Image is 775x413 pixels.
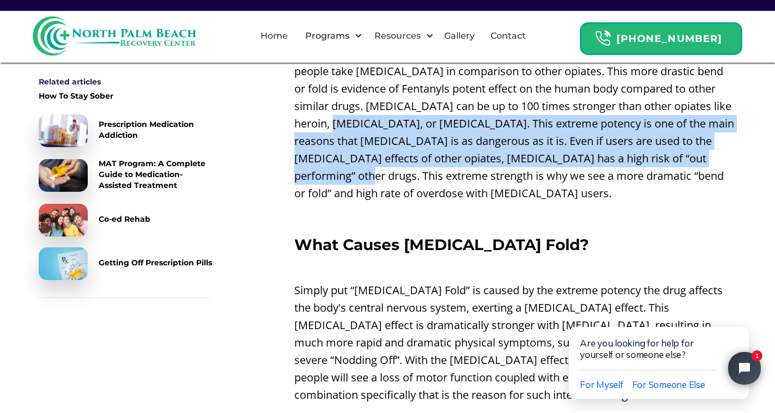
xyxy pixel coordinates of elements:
a: MAT Program: A Complete Guide to Medication-Assisted Treatment [39,158,213,193]
div: Programs [296,19,365,53]
a: Prescription Medication Addiction [39,114,213,147]
a: Header Calendar Icons[PHONE_NUMBER] [580,17,742,55]
div: Programs [302,29,352,42]
div: Prescription Medication Addiction [99,119,213,141]
div: Related articles [39,76,213,87]
div: Resources [372,29,423,42]
strong: What Causes [MEDICAL_DATA] Fold? [294,235,589,254]
a: Co-ed Rehab [39,204,213,236]
strong: [PHONE_NUMBER] [616,33,722,45]
p: ‍ [294,208,736,225]
div: How To Stay Sober [39,90,113,101]
a: Gallery [438,19,481,53]
p: Simply put “[MEDICAL_DATA] Fold” is caused by the extreme potency the drug affects the body's cen... [294,282,736,404]
div: MAT Program: A Complete Guide to Medication-Assisted Treatment [99,158,213,191]
a: How To Stay Sober [39,90,213,104]
div: Resources [365,19,437,53]
div: Getting Off Prescription Pills [99,257,212,268]
a: Home [254,19,294,53]
p: “[MEDICAL_DATA] Fold” describes the much more dramatic bending that occurs when people take [MEDI... [294,45,736,202]
iframe: Tidio Chat [546,291,775,413]
p: ‍ [294,259,736,276]
a: Contact [484,19,532,53]
div: Co-ed Rehab [99,214,150,224]
a: Getting Off Prescription Pills [39,247,213,280]
img: Header Calendar Icons [595,30,611,47]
